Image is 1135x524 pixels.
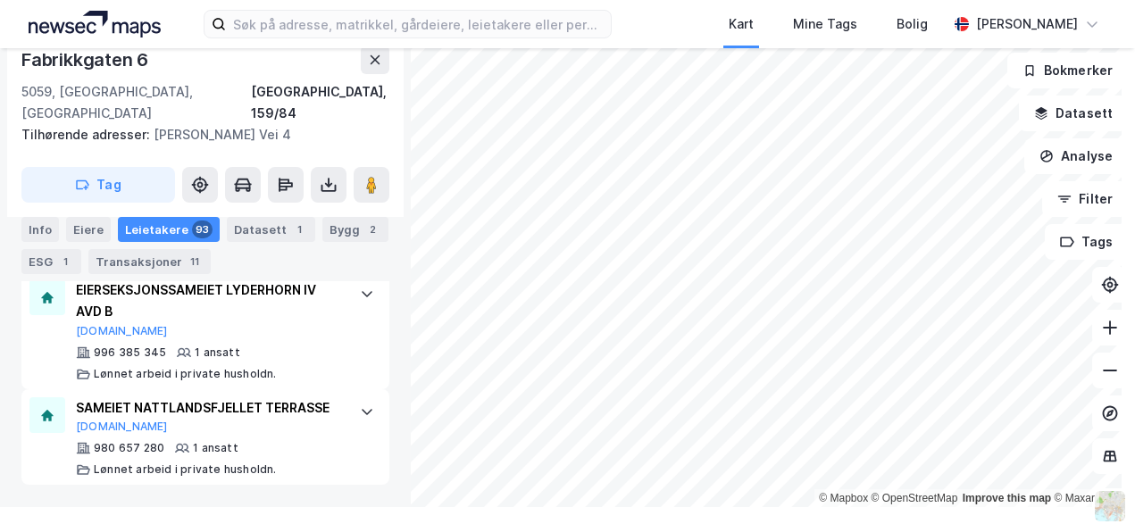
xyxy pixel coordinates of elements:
div: Mine Tags [793,13,857,35]
div: 996 385 345 [94,345,166,360]
div: Transaksjoner [88,249,211,274]
img: logo.a4113a55bc3d86da70a041830d287a7e.svg [29,11,161,37]
div: ESG [21,249,81,274]
div: Bygg [322,217,388,242]
button: Bokmerker [1007,53,1128,88]
div: 2 [363,220,381,238]
button: Filter [1042,181,1128,217]
div: Lønnet arbeid i private husholdn. [94,462,277,477]
a: Improve this map [963,492,1051,504]
div: 1 ansatt [193,441,238,455]
div: Info [21,217,59,242]
a: OpenStreetMap [872,492,958,504]
button: Datasett [1019,96,1128,131]
div: Lønnet arbeid i private husholdn. [94,367,277,381]
button: Tags [1045,224,1128,260]
div: Datasett [227,217,315,242]
div: Bolig [897,13,928,35]
div: 980 657 280 [94,441,164,455]
span: Tilhørende adresser: [21,127,154,142]
input: Søk på adresse, matrikkel, gårdeiere, leietakere eller personer [226,11,610,37]
div: [PERSON_NAME] Vei 4 [21,124,375,146]
button: Analyse [1024,138,1128,174]
div: 1 [56,253,74,270]
button: [DOMAIN_NAME] [76,420,168,434]
div: 1 ansatt [195,345,240,360]
button: Tag [21,167,175,203]
button: [DOMAIN_NAME] [76,324,168,338]
div: [PERSON_NAME] [976,13,1078,35]
div: EIERSEKSJONSSAMEIET LYDERHORN IV AVD B [76,279,342,322]
div: Leietakere [118,217,220,242]
div: 93 [192,220,213,238]
div: Eiere [66,217,111,242]
a: Mapbox [819,492,868,504]
div: 1 [290,220,308,238]
div: Fabrikkgaten 6 [21,46,152,74]
iframe: Chat Widget [1046,438,1135,524]
div: 11 [186,253,204,270]
div: [GEOGRAPHIC_DATA], 159/84 [251,81,389,124]
div: SAMEIET NATTLANDSFJELLET TERRASSE [76,397,342,419]
div: Kart [729,13,754,35]
div: 5059, [GEOGRAPHIC_DATA], [GEOGRAPHIC_DATA] [21,81,251,124]
div: Kontrollprogram for chat [1046,438,1135,524]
